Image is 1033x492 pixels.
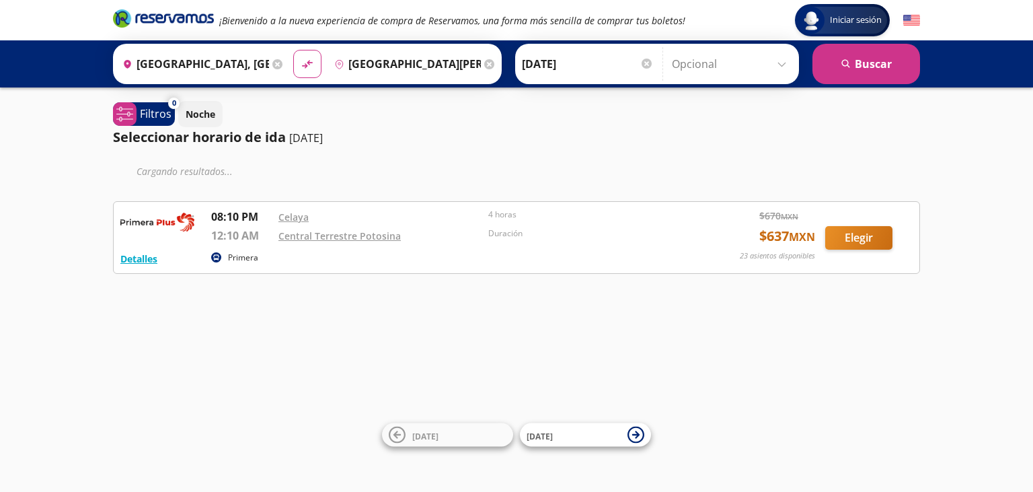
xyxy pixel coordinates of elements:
[113,102,175,126] button: 0Filtros
[120,209,194,236] img: RESERVAMOS
[113,8,214,28] i: Brand Logo
[219,14,685,27] em: ¡Bienvenido a la nueva experiencia de compra de Reservamos, una forma más sencilla de comprar tus...
[211,209,272,225] p: 08:10 PM
[113,127,286,147] p: Seleccionar horario de ida
[329,47,481,81] input: Buscar Destino
[520,423,651,447] button: [DATE]
[211,227,272,244] p: 12:10 AM
[137,165,233,178] em: Cargando resultados ...
[522,47,654,81] input: Elegir Fecha
[412,430,438,442] span: [DATE]
[825,13,887,27] span: Iniciar sesión
[172,98,176,109] span: 0
[903,12,920,29] button: English
[740,250,815,262] p: 23 asientos disponibles
[120,252,157,266] button: Detalles
[278,211,309,223] a: Celaya
[781,211,798,221] small: MXN
[488,227,691,240] p: Duración
[113,8,214,32] a: Brand Logo
[289,130,323,146] p: [DATE]
[672,47,792,81] input: Opcional
[812,44,920,84] button: Buscar
[527,430,553,442] span: [DATE]
[825,226,892,250] button: Elegir
[117,47,269,81] input: Buscar Origen
[488,209,691,221] p: 4 horas
[382,423,513,447] button: [DATE]
[759,226,815,246] span: $ 637
[759,209,798,223] span: $ 670
[278,230,401,242] a: Central Terrestre Potosina
[140,106,171,122] p: Filtros
[178,101,223,127] button: Noche
[789,230,815,244] small: MXN
[228,252,258,264] p: Primera
[186,107,215,121] p: Noche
